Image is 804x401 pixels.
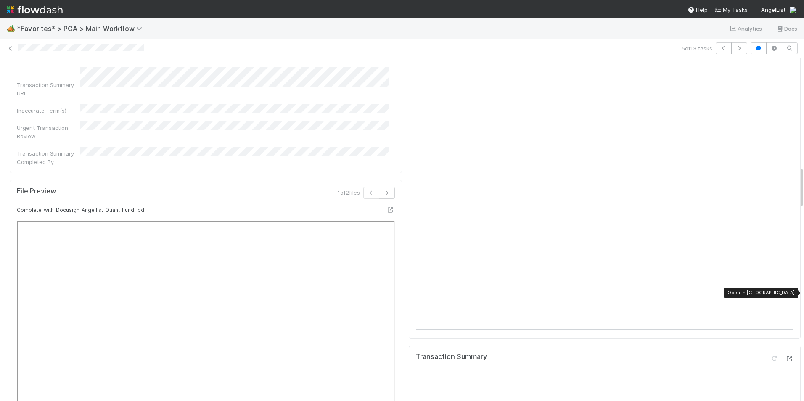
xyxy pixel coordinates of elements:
span: My Tasks [714,6,748,13]
span: 5 of 13 tasks [682,44,712,53]
img: logo-inverted-e16ddd16eac7371096b0.svg [7,3,63,17]
div: Transaction Summary Completed By [17,149,80,166]
div: Inaccurate Term(s) [17,106,80,115]
img: avatar_487f705b-1efa-4920-8de6-14528bcda38c.png [789,6,797,14]
a: My Tasks [714,5,748,14]
span: 🏕️ [7,25,15,32]
div: Transaction Summary URL [17,81,80,98]
a: Docs [776,24,797,34]
span: 1 of 2 files [338,188,360,197]
div: Help [688,5,708,14]
small: Complete_with_Docusign_Angellist_Quant_Fund_.pdf [17,207,146,213]
h5: File Preview [17,187,56,195]
span: AngelList [761,6,785,13]
h5: Transaction Summary [416,353,487,361]
span: *Favorites* > PCA > Main Workflow [17,24,146,33]
a: Analytics [729,24,762,34]
div: Urgent Transaction Review [17,124,80,140]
